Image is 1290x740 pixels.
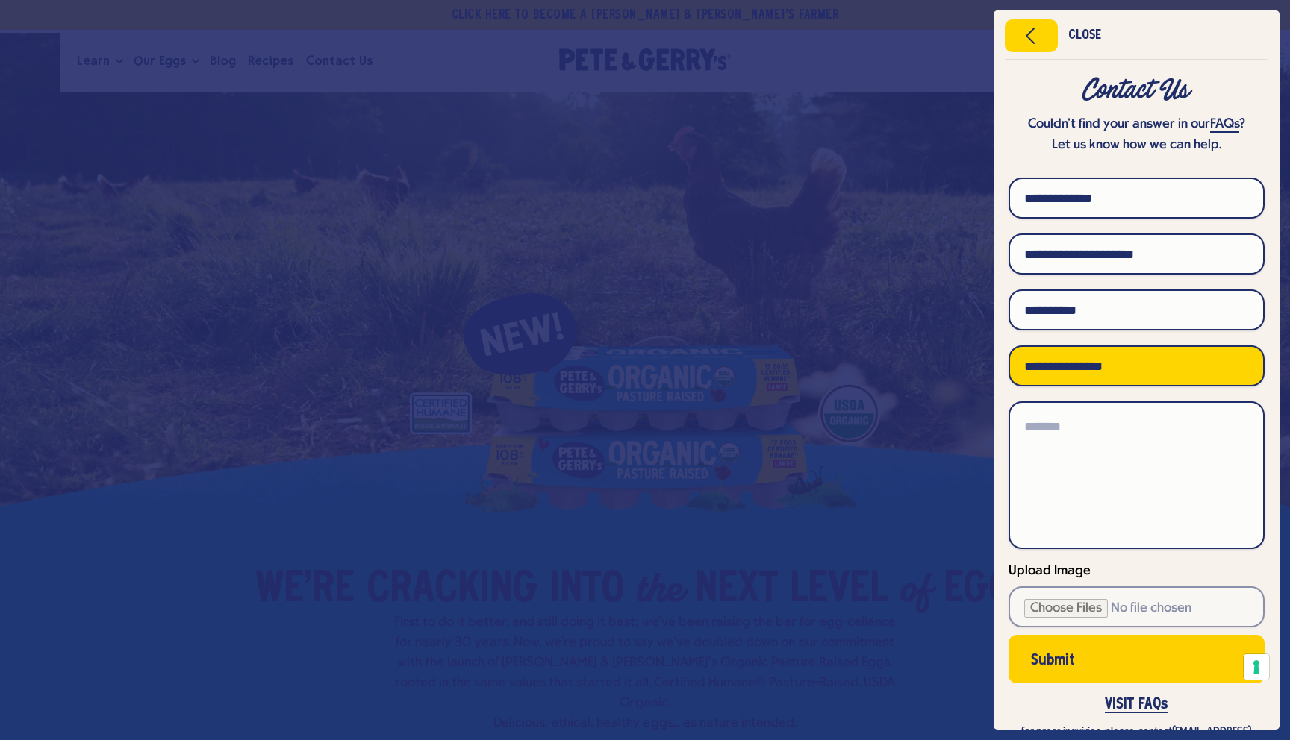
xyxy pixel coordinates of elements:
button: Your consent preferences for tracking technologies [1244,654,1269,680]
button: Submit [1009,635,1265,683]
span: Upload Image [1009,564,1091,578]
div: Close [1068,31,1101,41]
span: Submit [1031,656,1074,666]
p: Let us know how we can help. [1009,135,1265,156]
a: VISIT FAQs [1105,697,1168,713]
p: Couldn’t find your answer in our ? [1009,114,1265,135]
button: Close menu [1005,19,1058,52]
a: FAQs [1210,117,1239,133]
div: Contact Us [1009,77,1265,104]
